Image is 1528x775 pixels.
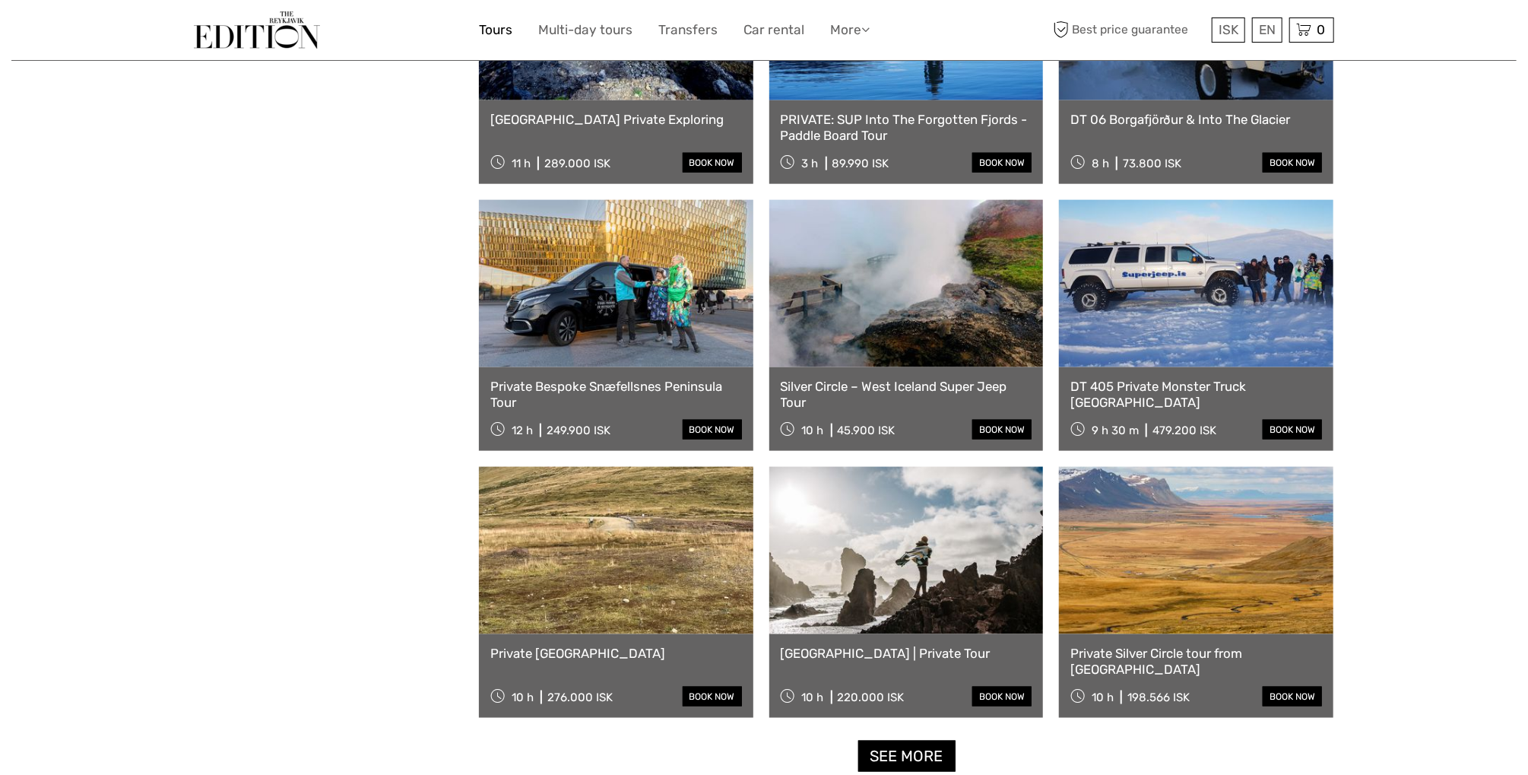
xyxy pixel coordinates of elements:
a: More [830,19,870,41]
a: PRIVATE: SUP Into The Forgotten Fjords - Paddle Board Tour [781,112,1032,143]
span: Best price guarantee [1049,17,1208,43]
a: book now [1263,420,1322,440]
a: book now [1263,687,1322,707]
a: Private Bespoke Snæfellsnes Peninsula Tour [490,379,742,410]
div: 479.200 ISK [1152,424,1216,437]
a: book now [972,153,1032,173]
a: book now [683,420,742,440]
div: 249.900 ISK [547,424,610,437]
div: 89.990 ISK [832,157,889,170]
img: The Reykjavík Edition [194,11,320,49]
a: Private Silver Circle tour from [GEOGRAPHIC_DATA] [1070,646,1322,677]
div: 276.000 ISK [547,691,613,704]
a: Multi-day tours [538,19,632,41]
button: Open LiveChat chat widget [175,24,193,42]
span: 10 h [802,691,824,704]
div: 220.000 ISK [838,691,905,704]
a: Tours [479,19,512,41]
span: 0 [1314,22,1327,37]
span: 3 h [802,157,819,170]
div: 73.800 ISK [1123,157,1181,170]
span: 10 h [512,691,534,704]
a: See more [858,741,956,772]
div: 289.000 ISK [544,157,610,170]
a: DT 06 Borgafjörður & Into The Glacier [1070,112,1322,127]
div: 45.900 ISK [838,424,896,437]
div: EN [1252,17,1282,43]
a: DT 405 Private Monster Truck [GEOGRAPHIC_DATA] [1070,379,1322,410]
span: 9 h 30 m [1092,424,1139,437]
span: 8 h [1092,157,1109,170]
span: ISK [1219,22,1238,37]
a: book now [972,420,1032,440]
a: Transfers [658,19,718,41]
span: 10 h [802,424,824,437]
a: [GEOGRAPHIC_DATA] Private Exploring [490,112,742,127]
a: book now [972,687,1032,707]
a: [GEOGRAPHIC_DATA] | Private Tour [781,646,1032,661]
p: We're away right now. Please check back later! [21,27,172,39]
span: 12 h [512,424,533,437]
span: 10 h [1092,691,1114,704]
a: book now [683,687,742,707]
span: 11 h [512,157,531,170]
a: Private [GEOGRAPHIC_DATA] [490,646,742,661]
div: 198.566 ISK [1127,691,1190,704]
a: Car rental [743,19,804,41]
a: book now [683,153,742,173]
a: Silver Circle – West Iceland Super Jeep Tour [781,379,1032,410]
a: book now [1263,153,1322,173]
